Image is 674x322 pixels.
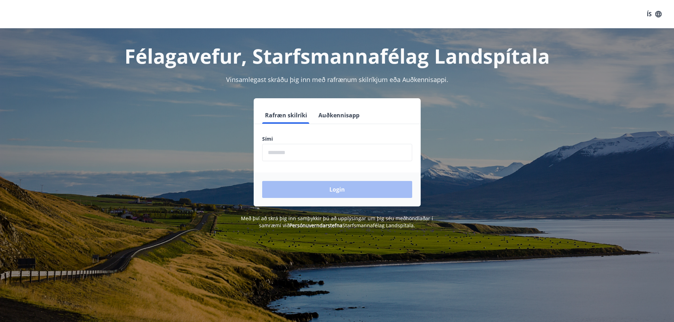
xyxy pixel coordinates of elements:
span: Með því að skrá þig inn samþykkir þú að upplýsingar um þig séu meðhöndlaðar í samræmi við Starfsm... [241,215,433,229]
label: Sími [262,135,412,142]
span: Vinsamlegast skráðu þig inn með rafrænum skilríkjum eða Auðkennisappi. [226,75,448,84]
a: Persónuverndarstefna [289,222,342,229]
button: Auðkennisapp [316,107,362,124]
h1: Félagavefur, Starfsmannafélag Landspítala [91,42,583,69]
button: ÍS [643,8,666,21]
button: Rafræn skilríki [262,107,310,124]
